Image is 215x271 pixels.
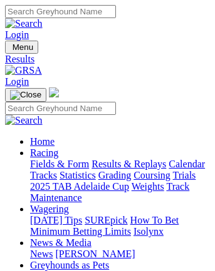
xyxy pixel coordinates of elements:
button: Toggle navigation [5,88,46,102]
a: 2025 TAB Adelaide Cup [30,181,129,192]
a: Tracks [30,170,57,180]
span: Menu [13,42,33,52]
a: Statistics [60,170,96,180]
a: SUREpick [85,215,127,225]
a: [DATE] Tips [30,215,82,225]
a: Minimum Betting Limits [30,226,131,237]
img: GRSA [5,65,42,76]
img: Search [5,18,43,29]
a: Home [30,136,55,147]
img: logo-grsa-white.png [49,87,59,97]
a: How To Bet [130,215,179,225]
a: Isolynx [134,226,164,237]
a: Results & Replays [92,159,166,169]
a: Trials [173,170,196,180]
a: Coursing [134,170,170,180]
button: Toggle navigation [5,41,38,54]
div: Wagering [30,215,210,237]
a: Grading [98,170,131,180]
a: Login [5,76,29,87]
a: Track Maintenance [30,181,189,203]
div: Racing [30,159,210,204]
a: Weights [132,181,164,192]
input: Search [5,5,116,18]
a: Wagering [30,204,69,214]
a: Results [5,54,210,65]
img: Close [10,90,41,100]
a: Login [5,29,29,40]
input: Search [5,102,116,115]
div: News & Media [30,249,210,260]
img: Search [5,115,43,126]
a: Greyhounds as Pets [30,260,109,270]
a: Fields & Form [30,159,89,169]
a: [PERSON_NAME] [55,249,135,259]
a: News [30,249,53,259]
a: Racing [30,147,58,158]
a: Calendar [169,159,205,169]
a: News & Media [30,237,92,248]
